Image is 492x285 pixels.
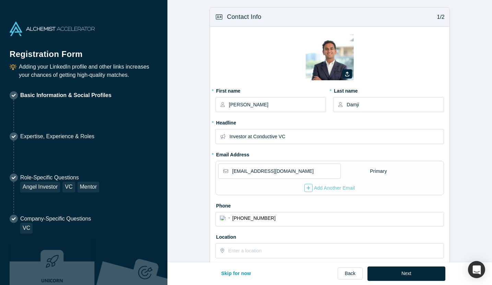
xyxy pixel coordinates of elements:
img: Alchemist Accelerator Logo [10,22,95,36]
label: Headline [215,117,444,127]
img: Profile user default [306,32,354,80]
div: Primary [370,165,387,177]
div: Angel Investor [20,182,60,192]
input: Enter a location [228,244,443,258]
label: Last name [333,85,444,95]
p: Company-Specific Questions [20,215,91,223]
p: Role-Specific Questions [20,174,99,182]
div: Add Another Email [304,184,355,192]
div: VC [62,182,75,192]
button: Add Another Email [304,183,355,192]
div: VC [20,223,33,234]
button: Skip for now [214,266,258,281]
h1: Registration Form [10,41,158,60]
p: Basic Information & Social Profiles [20,91,112,99]
p: 1/2 [433,13,445,21]
label: Phone [215,200,444,210]
p: Adding your LinkedIn profile and other links increases your chances of getting high-quality matches. [19,63,158,79]
a: Back [338,268,363,280]
label: First name [215,85,326,95]
label: Location [215,231,444,241]
div: Mentor [78,182,99,192]
button: Next [367,266,445,281]
p: Expertise, Experience & Roles [20,132,94,141]
label: Email Address [215,149,249,158]
input: Partner, CEO [230,129,443,144]
h3: Contact Info [227,12,261,22]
